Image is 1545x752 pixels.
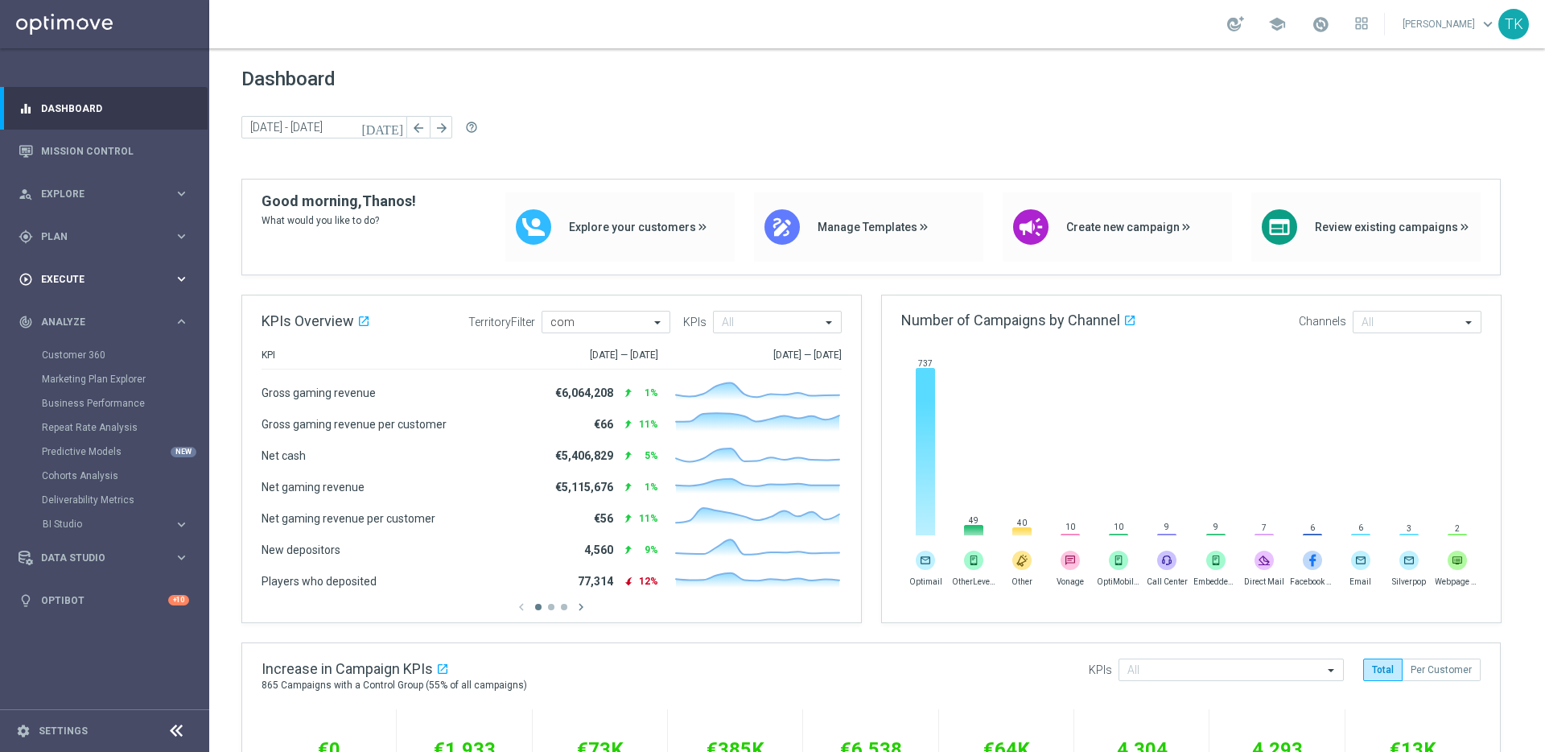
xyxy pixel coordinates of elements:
button: Mission Control [18,145,190,158]
a: Cohorts Analysis [42,469,167,482]
div: Marketing Plan Explorer [42,367,208,391]
a: Deliverability Metrics [42,494,167,506]
a: Marketing Plan Explorer [42,373,167,386]
button: person_search Explore keyboard_arrow_right [18,188,190,200]
div: Mission Control [19,130,189,172]
i: keyboard_arrow_right [174,271,189,287]
a: Predictive Models [42,445,167,458]
span: BI Studio [43,519,158,529]
i: keyboard_arrow_right [174,517,189,532]
div: Customer 360 [42,343,208,367]
span: Data Studio [41,553,174,563]
i: keyboard_arrow_right [174,186,189,201]
button: BI Studio keyboard_arrow_right [42,518,190,531]
i: person_search [19,187,33,201]
a: Mission Control [41,130,189,172]
a: Business Performance [42,397,167,410]
a: Customer 360 [42,349,167,362]
a: [PERSON_NAME]keyboard_arrow_down [1401,12,1498,36]
button: gps_fixed Plan keyboard_arrow_right [18,230,190,243]
div: Data Studio [19,551,174,565]
i: play_circle_outline [19,272,33,287]
button: track_changes Analyze keyboard_arrow_right [18,316,190,328]
a: Optibot [41,579,168,622]
i: track_changes [19,315,33,329]
span: Execute [41,275,174,284]
div: Optibot [19,579,189,622]
div: +10 [168,595,189,605]
i: settings [16,724,31,738]
i: keyboard_arrow_right [174,314,189,329]
button: equalizer Dashboard [18,102,190,115]
span: school [1268,15,1286,33]
div: Deliverability Metrics [42,488,208,512]
div: Business Performance [42,391,208,415]
a: Dashboard [41,87,189,130]
i: lightbulb [19,593,33,608]
div: Cohorts Analysis [42,464,208,488]
button: play_circle_outline Execute keyboard_arrow_right [18,273,190,286]
a: Settings [39,726,88,736]
span: Analyze [41,317,174,327]
i: gps_fixed [19,229,33,244]
i: keyboard_arrow_right [174,550,189,565]
div: Predictive Models [42,440,208,464]
div: NEW [171,447,196,457]
div: Dashboard [19,87,189,130]
button: lightbulb Optibot +10 [18,594,190,607]
div: Plan [19,229,174,244]
div: Execute [19,272,174,287]
a: Repeat Rate Analysis [42,421,167,434]
div: Analyze [19,315,174,329]
i: keyboard_arrow_right [174,229,189,244]
i: equalizer [19,101,33,116]
div: Explore [19,187,174,201]
div: BI Studio [43,519,174,529]
span: Explore [41,189,174,199]
div: Repeat Rate Analysis [42,415,208,440]
span: keyboard_arrow_down [1479,15,1497,33]
button: Data Studio keyboard_arrow_right [18,552,190,564]
div: TK [1498,9,1529,39]
span: Plan [41,232,174,242]
div: BI Studio [42,512,208,536]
